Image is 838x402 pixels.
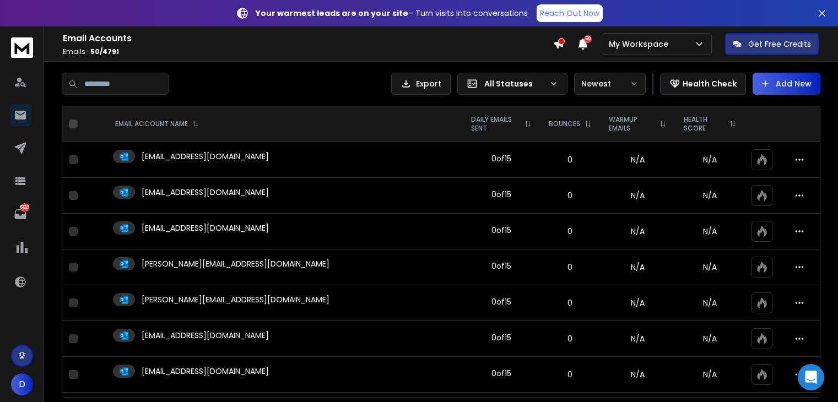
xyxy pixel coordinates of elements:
[547,154,593,165] p: 0
[600,142,675,178] td: N/A
[11,373,33,395] button: D
[600,321,675,357] td: N/A
[725,33,819,55] button: Get Free Credits
[484,78,545,89] p: All Statuses
[547,262,593,273] p: 0
[256,8,528,19] p: – Turn visits into conversations
[798,364,824,390] div: Open Intercom Messenger
[682,226,738,237] p: N/A
[537,4,603,22] a: Reach Out Now
[63,47,553,56] p: Emails :
[547,297,593,308] p: 0
[142,187,269,198] p: [EMAIL_ADDRESS][DOMAIN_NAME]
[491,368,511,379] div: 0 of 15
[142,222,269,233] p: [EMAIL_ADDRESS][DOMAIN_NAME]
[574,73,646,95] button: Newest
[660,73,746,95] button: Health Check
[547,226,593,237] p: 0
[540,8,599,19] p: Reach Out Now
[142,258,329,269] p: [PERSON_NAME][EMAIL_ADDRESS][DOMAIN_NAME]
[584,35,592,43] span: 50
[609,115,655,133] p: WARMUP EMAILS
[142,151,269,162] p: [EMAIL_ADDRESS][DOMAIN_NAME]
[115,119,199,128] div: EMAIL ACCOUNT NAME
[682,262,738,273] p: N/A
[63,32,553,45] h1: Email Accounts
[600,178,675,214] td: N/A
[600,285,675,321] td: N/A
[600,249,675,285] td: N/A
[90,47,119,56] span: 50 / 4791
[491,260,511,271] div: 0 of 15
[391,73,451,95] button: Export
[682,190,738,201] p: N/A
[142,330,269,341] p: [EMAIL_ADDRESS][DOMAIN_NAME]
[547,190,593,201] p: 0
[600,357,675,393] td: N/A
[491,225,511,236] div: 0 of 15
[547,369,593,380] p: 0
[600,214,675,249] td: N/A
[682,333,738,344] p: N/A
[11,37,33,58] img: logo
[20,203,29,212] p: 6921
[471,115,520,133] p: DAILY EMAILS SENT
[682,369,738,380] p: N/A
[547,333,593,344] p: 0
[256,8,408,19] strong: Your warmest leads are on your site
[683,78,737,89] p: Health Check
[682,297,738,308] p: N/A
[9,203,31,225] a: 6921
[491,332,511,343] div: 0 of 15
[682,154,738,165] p: N/A
[491,189,511,200] div: 0 of 15
[142,294,329,305] p: [PERSON_NAME][EMAIL_ADDRESS][DOMAIN_NAME]
[142,366,269,377] p: [EMAIL_ADDRESS][DOMAIN_NAME]
[684,115,725,133] p: HEALTH SCORE
[491,296,511,307] div: 0 of 15
[753,73,820,95] button: Add New
[549,119,580,128] p: BOUNCES
[609,39,673,50] p: My Workspace
[748,39,811,50] p: Get Free Credits
[491,153,511,164] div: 0 of 15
